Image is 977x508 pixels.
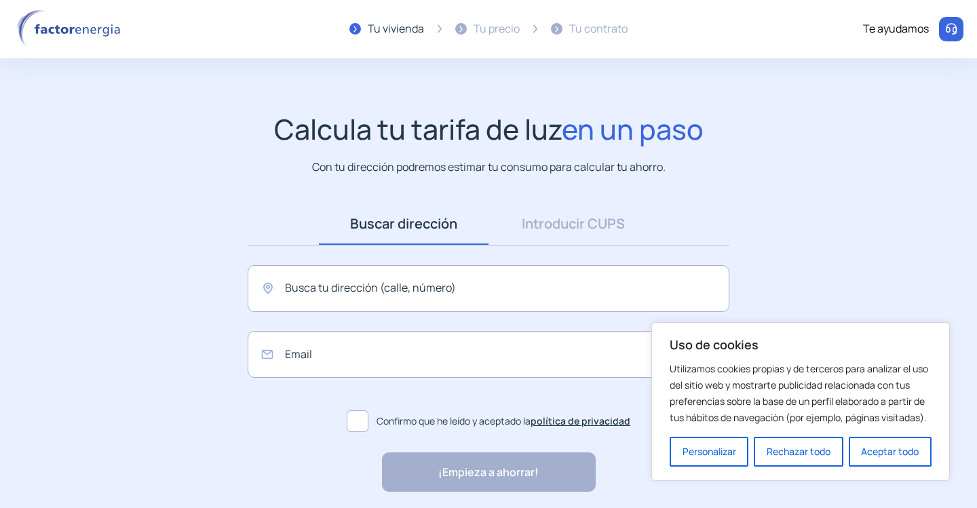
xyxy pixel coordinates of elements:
[562,110,704,148] span: en un paso
[312,159,666,176] p: Con tu dirección podremos estimar tu consumo para calcular tu ahorro.
[754,437,843,467] button: Rechazar todo
[531,414,630,427] a: política de privacidad
[274,113,704,146] h1: Calcula tu tarifa de luz
[474,20,520,38] div: Tu precio
[651,322,950,481] div: Uso de cookies
[670,361,932,426] p: Utilizamos cookies propias y de terceros para analizar el uso del sitio web y mostrarte publicida...
[863,20,929,38] div: Te ayudamos
[569,20,628,38] div: Tu contrato
[368,20,424,38] div: Tu vivienda
[944,22,958,36] img: llamar
[319,203,488,245] a: Buscar dirección
[14,9,129,49] img: logo factor
[670,437,748,467] button: Personalizar
[849,437,932,467] button: Aceptar todo
[377,414,630,429] span: Confirmo que he leído y aceptado la
[488,203,658,245] a: Introducir CUPS
[670,336,932,353] p: Uso de cookies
